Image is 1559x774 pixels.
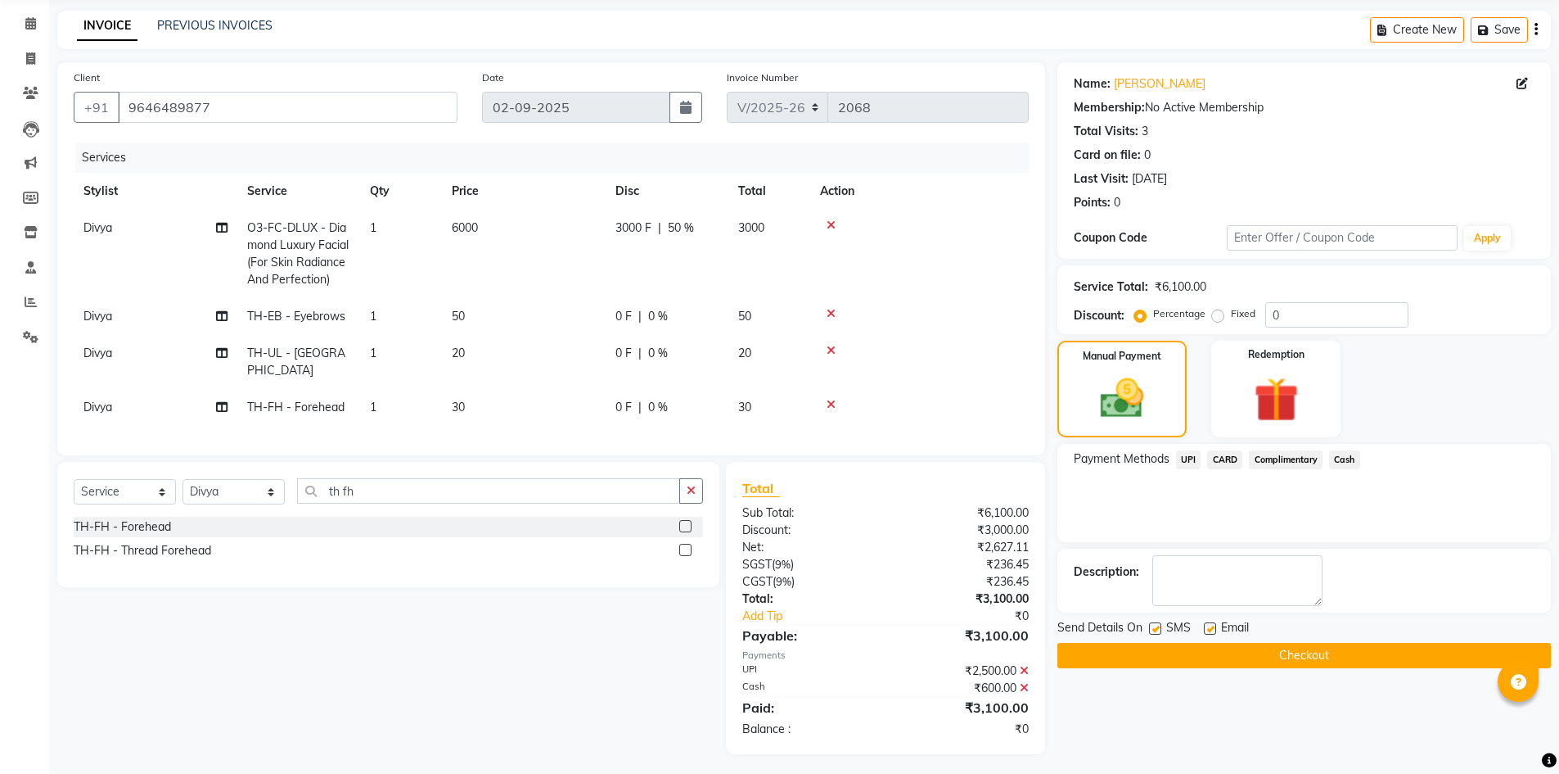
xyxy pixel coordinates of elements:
[738,220,764,235] span: 3000
[615,399,632,416] span: 0 F
[885,591,1041,608] div: ₹3,100.00
[738,400,751,414] span: 30
[1087,373,1157,423] img: _cash.svg
[1142,123,1148,140] div: 3
[1074,147,1141,164] div: Card on file:
[1074,99,1145,116] div: Membership:
[730,663,885,680] div: UPI
[74,542,211,559] div: TH-FH - Thread Forehead
[370,309,376,324] span: 1
[730,505,885,522] div: Sub Total:
[1370,17,1464,43] button: Create New
[730,539,885,556] div: Net:
[885,573,1041,591] div: ₹236.45
[638,345,642,362] span: |
[74,518,171,536] div: TH-FH - Forehead
[1248,347,1304,362] label: Redemption
[452,346,465,360] span: 20
[648,308,668,325] span: 0 %
[730,522,885,539] div: Discount:
[1074,450,1169,468] span: Payment Methods
[730,591,885,608] div: Total:
[885,522,1041,539] div: ₹3,000.00
[885,505,1041,522] div: ₹6,100.00
[370,346,376,360] span: 1
[74,173,237,210] th: Stylist
[730,556,885,573] div: ( )
[912,608,1041,625] div: ₹0
[638,399,642,416] span: |
[606,173,728,210] th: Disc
[1166,619,1191,640] span: SMS
[1329,450,1360,469] span: Cash
[370,220,376,235] span: 1
[1074,229,1228,247] div: Coupon Code
[727,70,798,85] label: Invoice Number
[1227,225,1458,251] input: Enter Offer / Coupon Code
[83,309,112,324] span: Divya
[615,308,632,325] span: 0 F
[810,173,1029,210] th: Action
[885,721,1041,738] div: ₹0
[885,698,1041,717] div: ₹3,100.00
[730,573,885,591] div: ( )
[638,308,642,325] span: |
[1074,99,1534,116] div: No Active Membership
[1207,450,1242,469] span: CARD
[775,558,791,571] span: 9%
[730,721,885,738] div: Balance :
[157,18,273,33] a: PREVIOUS INVOICES
[1083,349,1161,364] label: Manual Payment
[738,346,751,360] span: 20
[730,608,911,625] a: Add Tip
[482,70,504,85] label: Date
[1221,619,1249,640] span: Email
[728,173,810,210] th: Total
[776,575,791,588] span: 9%
[648,399,668,416] span: 0 %
[648,345,668,362] span: 0 %
[237,173,360,210] th: Service
[742,480,780,497] span: Total
[247,220,349,287] span: O3-FC-DLUX - Diamond Luxury Facial (For Skin Radiance And Perfection)
[1144,147,1151,164] div: 0
[1176,450,1201,469] span: UPI
[370,400,376,414] span: 1
[1231,306,1255,321] label: Fixed
[1471,17,1528,43] button: Save
[885,539,1041,556] div: ₹2,627.11
[1074,278,1148,296] div: Service Total:
[1132,170,1167,188] div: [DATE]
[742,557,772,572] span: SGST
[442,173,606,210] th: Price
[730,680,885,697] div: Cash
[452,400,465,414] span: 30
[1074,194,1111,211] div: Points:
[1057,643,1551,668] button: Checkout
[247,400,345,414] span: TH-FH - Forehead
[75,143,1041,173] div: Services
[1074,170,1129,188] div: Last Visit:
[1249,450,1322,469] span: Complimentary
[615,220,651,237] span: 3000 F
[1153,306,1205,321] label: Percentage
[247,346,345,378] span: TH-UL - [GEOGRAPHIC_DATA]
[1074,123,1138,140] div: Total Visits:
[83,220,112,235] span: Divya
[885,626,1041,645] div: ₹3,100.00
[742,574,773,589] span: CGST
[1114,194,1120,211] div: 0
[658,220,661,237] span: |
[118,92,457,123] input: Search by Name/Mobile/Email/Code
[452,309,465,324] span: 50
[1240,372,1313,428] img: _gift.svg
[885,556,1041,573] div: ₹236.45
[742,649,1028,663] div: Payments
[247,309,345,324] span: TH-EB - Eyebrows
[83,346,112,360] span: Divya
[83,400,112,414] span: Divya
[885,663,1041,680] div: ₹2,500.00
[297,478,680,504] input: Search or Scan
[730,698,885,717] div: Paid:
[1074,75,1111,93] div: Name:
